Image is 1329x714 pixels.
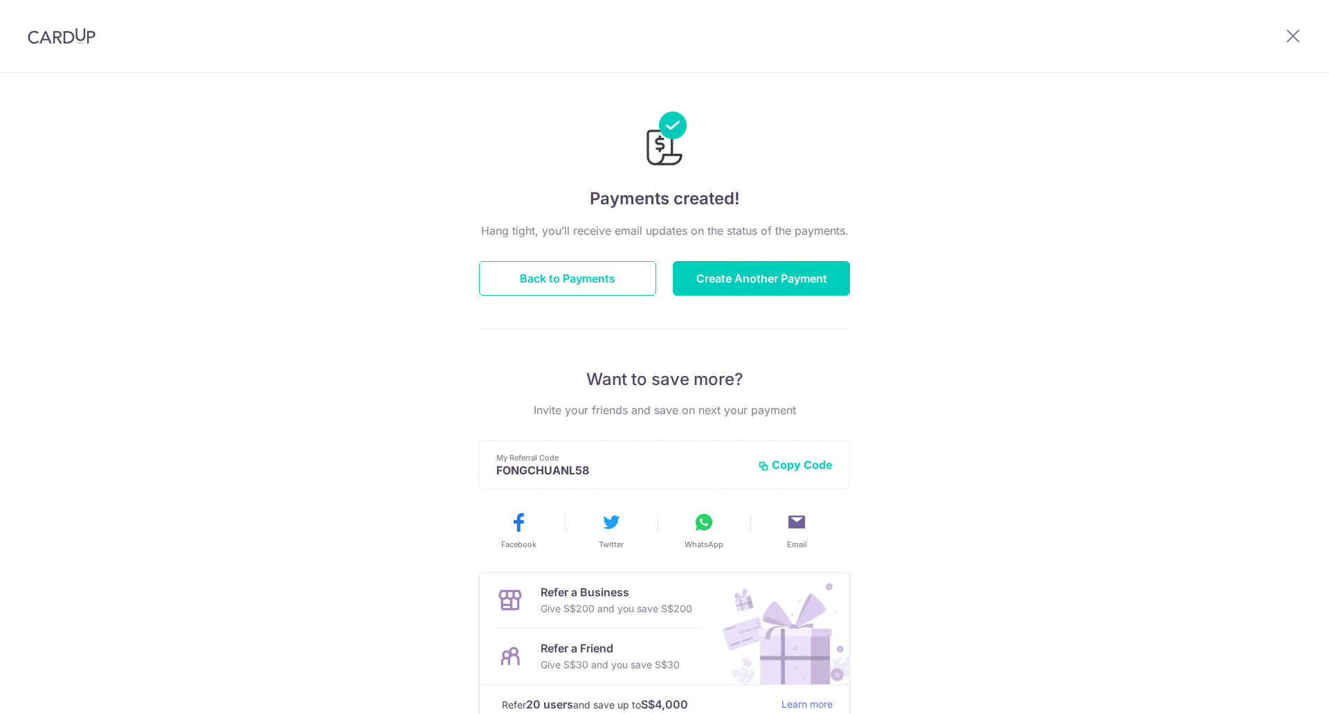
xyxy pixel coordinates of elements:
[541,600,692,617] p: Give S$200 and you save S$200
[479,261,656,296] button: Back to Payments
[496,463,747,477] p: FONGCHUANL58
[479,402,850,418] p: Invite your friends and save on next your payment
[642,111,687,170] img: Payments
[787,539,807,550] span: Email
[570,511,652,550] button: Twitter
[641,696,688,713] strong: S$4,000
[502,696,770,713] p: Refer and save up to
[673,261,850,296] button: Create Another Payment
[526,696,573,713] strong: 20 users
[501,539,536,550] span: Facebook
[478,511,559,550] button: Facebook
[479,186,850,211] h4: Payments created!
[756,511,838,550] button: Email
[758,458,833,472] button: Copy Code
[496,452,747,463] p: My Referral Code
[685,539,723,550] span: WhatsApp
[599,539,624,550] span: Twitter
[541,640,680,657] p: Refer a Friend
[479,368,850,391] p: Want to save more?
[28,28,96,44] img: CardUp
[781,696,833,713] a: Learn more
[709,573,849,684] img: Refer
[479,222,850,239] p: Hang tight, you’ll receive email updates on the status of the payments.
[541,657,680,673] p: Give S$30 and you save S$30
[541,584,692,600] p: Refer a Business
[663,511,745,550] button: WhatsApp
